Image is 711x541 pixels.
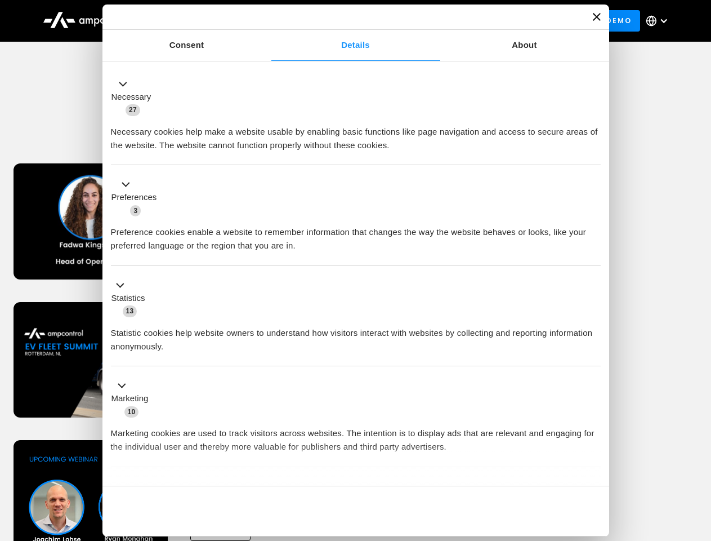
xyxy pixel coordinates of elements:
a: Consent [102,30,271,61]
div: Preference cookies enable a website to remember information that changes the way the website beha... [111,217,601,252]
span: 2 [186,481,196,493]
h1: Upcoming Webinars [14,114,698,141]
button: Close banner [593,13,601,21]
button: Necessary (27) [111,77,158,117]
button: Unclassified (2) [111,480,203,494]
span: 10 [124,406,139,418]
a: Details [271,30,440,61]
span: 13 [123,305,137,317]
button: Statistics (13) [111,278,152,318]
div: Marketing cookies are used to track visitors across websites. The intention is to display ads tha... [111,418,601,454]
label: Statistics [111,292,145,305]
a: About [440,30,609,61]
label: Necessary [111,91,151,104]
label: Preferences [111,191,157,204]
label: Marketing [111,392,149,405]
div: Statistic cookies help website owners to understand how visitors interact with websites by collec... [111,318,601,353]
button: Okay [439,495,600,527]
button: Marketing (10) [111,379,155,419]
span: 3 [130,205,141,216]
div: Necessary cookies help make a website usable by enabling basic functions like page navigation and... [111,117,601,152]
span: 27 [126,104,140,116]
button: Preferences (3) [111,178,164,218]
